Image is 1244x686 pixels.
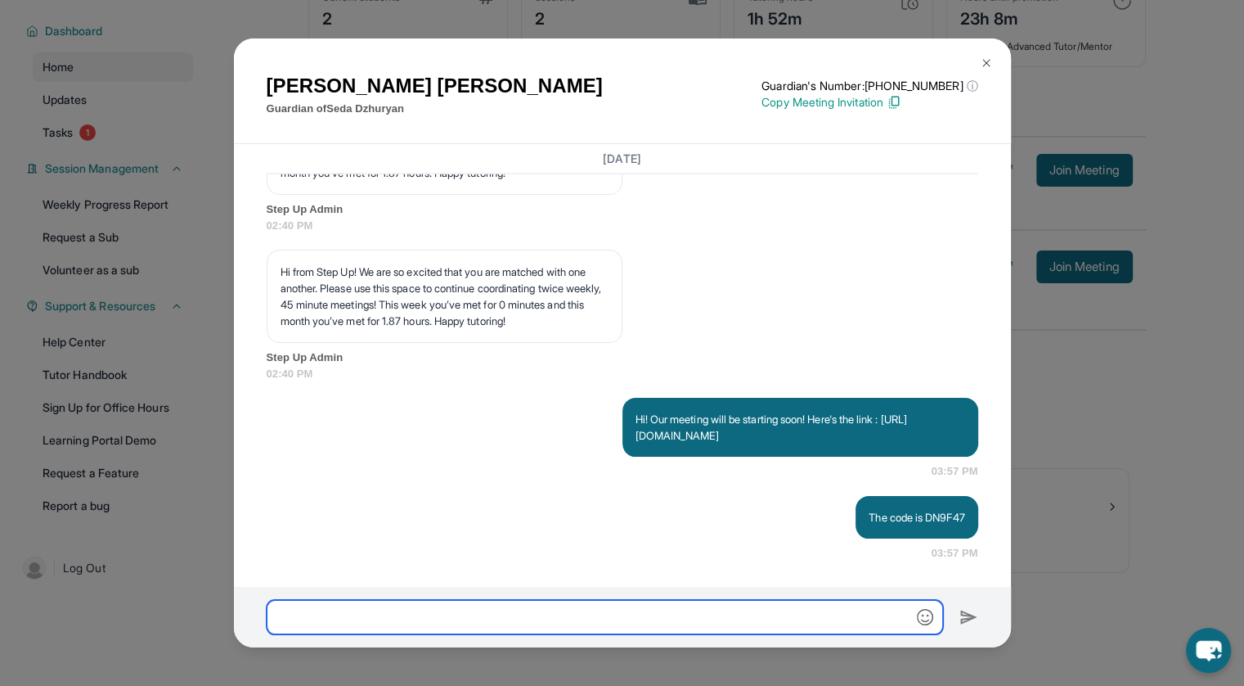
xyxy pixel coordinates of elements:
span: ⓘ [966,78,977,94]
p: Hi! Our meeting will be starting soon! Here's the link : [URL][DOMAIN_NAME] [635,411,965,444]
p: Guardian's Number: [PHONE_NUMBER] [761,78,977,94]
img: Copy Icon [887,95,901,110]
span: 02:40 PM [267,366,978,382]
span: Step Up Admin [267,201,978,218]
span: 02:40 PM [267,218,978,234]
h1: [PERSON_NAME] [PERSON_NAME] [267,71,603,101]
img: Send icon [959,607,978,627]
img: Emoji [917,609,933,625]
span: 03:57 PM [932,545,978,562]
img: Close Icon [980,56,993,70]
p: Guardian of Seda Dzhuryan [267,101,603,117]
button: chat-button [1186,628,1231,673]
span: 03:57 PM [932,463,978,480]
p: The code is DN9F47 [869,509,964,526]
h3: [DATE] [267,151,978,167]
span: Step Up Admin [267,350,978,366]
p: Hi from Step Up! We are so excited that you are matched with one another. Please use this space t... [281,264,609,329]
p: Copy Meeting Invitation [761,94,977,111]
